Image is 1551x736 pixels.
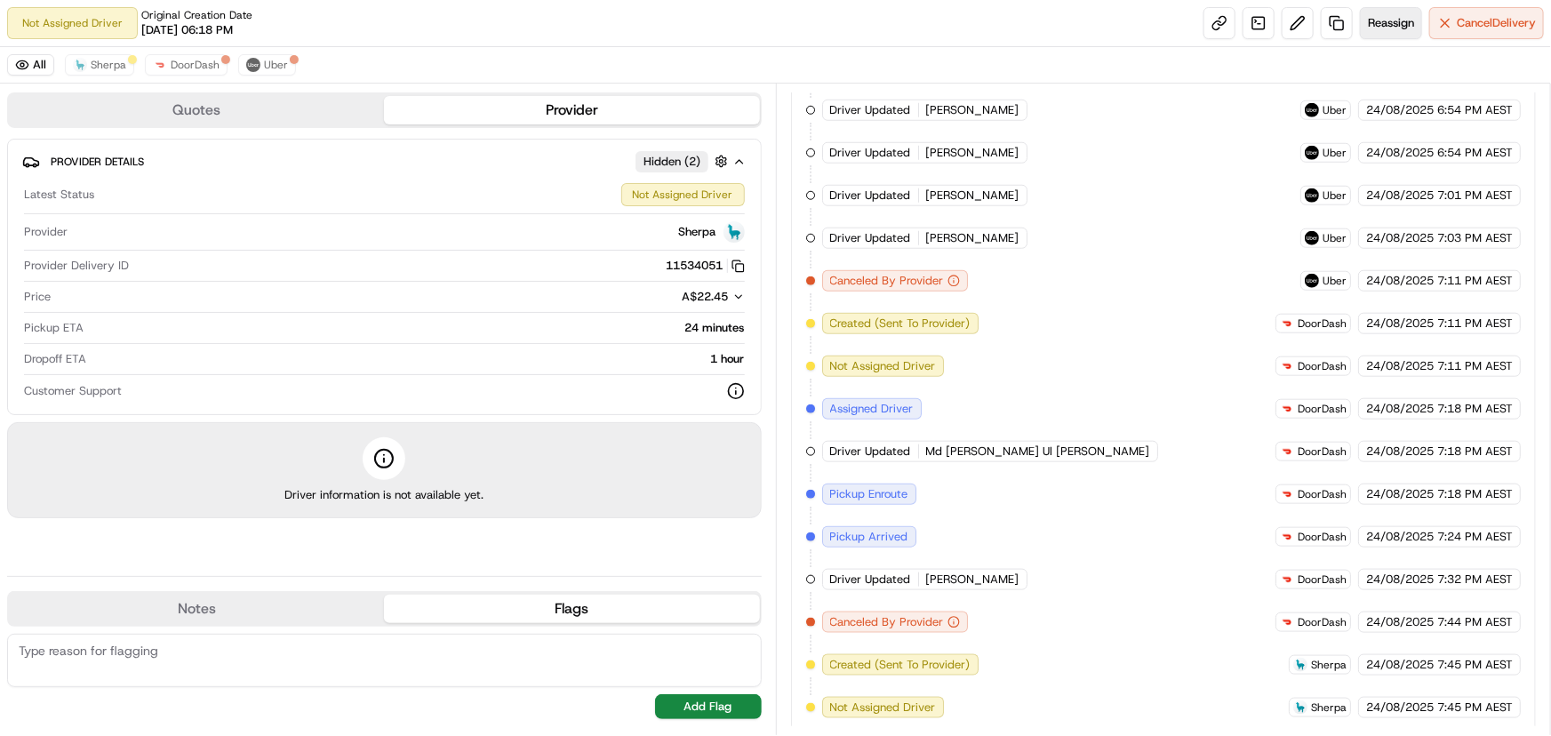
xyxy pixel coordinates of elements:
button: Uber [238,54,296,76]
span: Uber [1323,231,1347,245]
span: 24/08/2025 [1366,657,1434,673]
span: DoorDash [171,58,220,72]
span: Dropoff ETA [24,351,86,367]
span: Canceled By Provider [830,614,944,630]
span: 7:11 PM AEST [1437,273,1513,289]
div: 24 minutes [91,320,745,336]
img: doordash_logo_v2.png [153,58,167,72]
button: All [7,54,54,76]
span: Uber [1323,146,1347,160]
span: Pickup Arrived [830,529,908,545]
span: 24/08/2025 [1366,145,1434,161]
span: Md [PERSON_NAME] Ul [PERSON_NAME] [926,444,1150,460]
span: Uber [1323,274,1347,288]
span: 24/08/2025 [1366,358,1434,374]
img: uber-new-logo.jpeg [1305,146,1319,160]
span: 7:18 PM AEST [1437,401,1513,417]
span: Uber [264,58,288,72]
span: Created (Sent To Provider) [830,657,971,673]
span: Provider Delivery ID [24,258,129,274]
img: doordash_logo_v2.png [1280,530,1294,544]
button: DoorDash [145,54,228,76]
img: doordash_logo_v2.png [1280,487,1294,501]
img: sherpa_logo.png [1293,700,1307,715]
span: Customer Support [24,383,122,399]
button: Hidden (2) [636,150,732,172]
span: Driver Updated [830,230,911,246]
button: Provider DetailsHidden (2) [22,147,747,176]
span: 24/08/2025 [1366,188,1434,204]
button: 11534051 [667,258,745,274]
span: 24/08/2025 [1366,316,1434,332]
span: 24/08/2025 [1366,230,1434,246]
span: [DATE] 06:18 PM [141,22,233,38]
span: 6:54 PM AEST [1437,145,1513,161]
span: 7:18 PM AEST [1437,486,1513,502]
span: [PERSON_NAME] [926,102,1019,118]
span: Canceled By Provider [830,273,944,289]
img: uber-new-logo.jpeg [1305,188,1319,203]
span: 6:54 PM AEST [1437,102,1513,118]
span: DoorDash [1298,316,1347,331]
span: Provider [24,224,68,240]
span: DoorDash [1298,530,1347,544]
button: Provider [384,96,759,124]
span: 24/08/2025 [1366,401,1434,417]
span: Uber [1323,103,1347,117]
button: Quotes [9,96,384,124]
img: uber-new-logo.jpeg [1305,103,1319,117]
img: uber-new-logo.jpeg [1305,231,1319,245]
button: Flags [384,595,759,623]
img: doordash_logo_v2.png [1280,402,1294,416]
span: Sherpa [679,224,716,240]
span: 24/08/2025 [1366,529,1434,545]
img: uber-new-logo.jpeg [246,58,260,72]
span: 7:01 PM AEST [1437,188,1513,204]
span: Price [24,289,51,305]
span: Pickup Enroute [830,486,908,502]
span: 24/08/2025 [1366,444,1434,460]
span: Not Assigned Driver [830,700,936,716]
span: [PERSON_NAME] [926,572,1019,588]
span: [PERSON_NAME] [926,230,1019,246]
button: A$22.45 [588,289,745,305]
div: 1 hour [93,351,745,367]
img: doordash_logo_v2.png [1280,316,1294,331]
span: Pickup ETA [24,320,84,336]
span: DoorDash [1298,615,1347,629]
span: DoorDash [1298,487,1347,501]
span: Cancel Delivery [1457,15,1536,31]
span: Original Creation Date [141,8,252,22]
span: [PERSON_NAME] [926,188,1019,204]
span: 7:44 PM AEST [1437,614,1513,630]
span: 24/08/2025 [1366,700,1434,716]
span: Driver Updated [830,572,911,588]
span: Driver Updated [830,102,911,118]
span: 24/08/2025 [1366,486,1434,502]
span: DoorDash [1298,359,1347,373]
span: 7:24 PM AEST [1437,529,1513,545]
span: DoorDash [1298,444,1347,459]
span: Sherpa [91,58,126,72]
span: [PERSON_NAME] [926,145,1019,161]
button: Reassign [1360,7,1422,39]
span: Sherpa [1311,700,1347,715]
img: sherpa_logo.png [73,58,87,72]
span: 7:11 PM AEST [1437,358,1513,374]
span: Reassign [1368,15,1414,31]
span: Assigned Driver [830,401,914,417]
span: Created (Sent To Provider) [830,316,971,332]
span: 24/08/2025 [1366,102,1434,118]
span: Uber [1323,188,1347,203]
span: Hidden ( 2 ) [644,154,700,170]
button: Notes [9,595,384,623]
span: A$22.45 [683,289,729,304]
span: 7:45 PM AEST [1437,700,1513,716]
span: Sherpa [1311,658,1347,672]
span: 7:45 PM AEST [1437,657,1513,673]
img: doordash_logo_v2.png [1280,444,1294,459]
button: CancelDelivery [1429,7,1544,39]
span: 24/08/2025 [1366,614,1434,630]
span: DoorDash [1298,572,1347,587]
span: 24/08/2025 [1366,572,1434,588]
